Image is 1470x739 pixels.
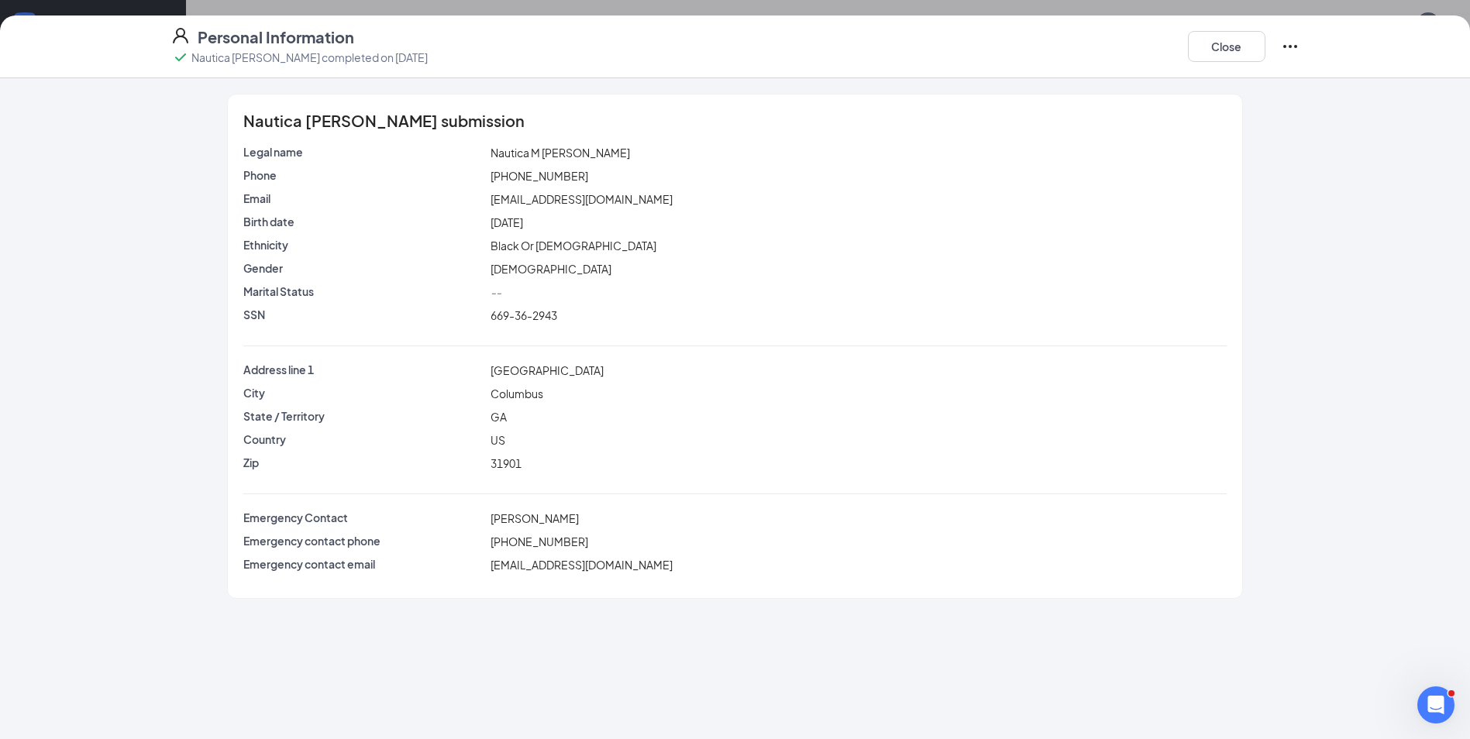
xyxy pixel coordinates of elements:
span: 31901 [491,456,522,470]
p: State / Territory [243,408,484,424]
svg: Checkmark [171,48,190,67]
span: [DEMOGRAPHIC_DATA] [491,262,611,276]
p: City [243,385,484,400]
span: Columbus [491,387,543,400]
h4: Personal Information [198,26,354,48]
button: Close [1188,31,1265,62]
p: Birth date [243,214,484,229]
span: -- [491,285,501,299]
span: [GEOGRAPHIC_DATA] [491,363,604,377]
p: SSN [243,307,484,322]
span: Nautica M [PERSON_NAME] [491,146,630,160]
p: Emergency Contact [243,510,484,525]
p: Zip [243,455,484,470]
iframe: Intercom live chat [1417,686,1455,724]
svg: Ellipses [1281,37,1300,56]
p: Address line 1 [243,362,484,377]
svg: User [171,26,190,45]
span: [DATE] [491,215,523,229]
span: [PERSON_NAME] [491,511,579,525]
span: [PHONE_NUMBER] [491,169,588,183]
p: Emergency contact phone [243,533,484,548]
span: US [491,433,505,447]
span: [PHONE_NUMBER] [491,534,588,548]
span: GA [491,410,507,424]
p: Gender [243,260,484,276]
span: [EMAIL_ADDRESS][DOMAIN_NAME] [491,558,673,572]
p: Ethnicity [243,237,484,253]
span: Black Or [DEMOGRAPHIC_DATA] [491,239,656,253]
p: Country [243,431,484,447]
span: 669-36-2943 [491,308,557,322]
p: Nautica [PERSON_NAME] completed on [DATE] [191,50,428,65]
p: Emergency contact email [243,556,484,572]
span: Nautica [PERSON_NAME] submission [243,113,525,129]
p: Marital Status [243,284,484,299]
span: [EMAIL_ADDRESS][DOMAIN_NAME] [491,192,673,206]
p: Phone [243,167,484,183]
p: Email [243,191,484,206]
p: Legal name [243,144,484,160]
